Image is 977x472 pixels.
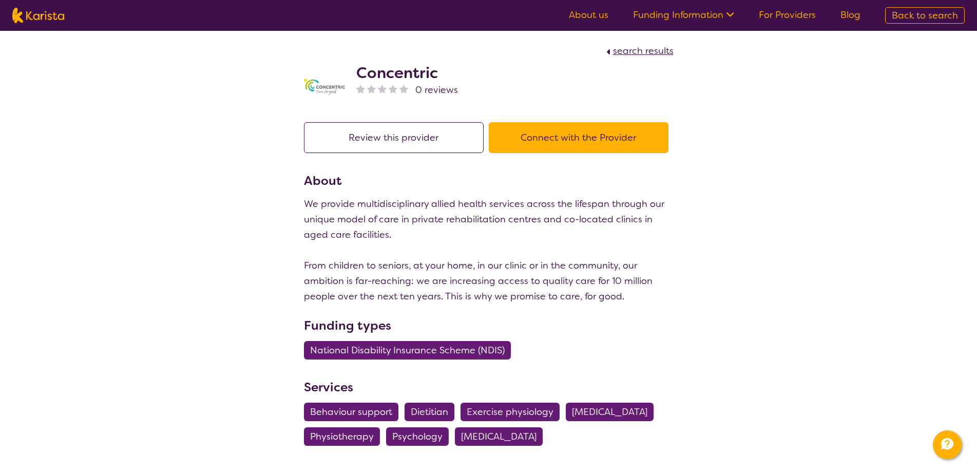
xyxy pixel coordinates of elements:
span: Behaviour support [310,403,392,421]
span: Physiotherapy [310,427,374,446]
a: Psychology [386,430,455,443]
a: Behaviour support [304,406,405,418]
h3: Funding types [304,316,674,335]
a: Funding Information [633,9,734,21]
span: Back to search [892,9,958,22]
a: Exercise physiology [461,406,566,418]
a: search results [604,45,674,57]
a: Blog [840,9,860,21]
a: About us [569,9,608,21]
a: Physiotherapy [304,430,386,443]
span: 0 reviews [415,82,458,98]
a: For Providers [759,9,816,21]
a: Connect with the Provider [489,131,674,144]
span: Psychology [392,427,443,446]
button: Channel Menu [933,430,962,459]
img: nonereviewstar [399,84,408,93]
button: Review this provider [304,122,484,153]
h3: Services [304,378,674,397]
img: nonereviewstar [389,84,397,93]
img: gbybpnyn6u9ix5kguem6.png [304,79,345,96]
span: National Disability Insurance Scheme (NDIS) [310,341,505,360]
img: Karista logo [12,8,64,23]
a: [MEDICAL_DATA] [566,406,660,418]
img: nonereviewstar [378,84,387,93]
span: search results [613,45,674,57]
h2: Concentric [356,64,458,82]
a: National Disability Insurance Scheme (NDIS) [304,344,517,356]
h3: About [304,172,674,190]
a: Back to search [885,7,965,24]
span: Dietitian [411,403,448,421]
img: nonereviewstar [367,84,376,93]
button: Connect with the Provider [489,122,668,153]
a: [MEDICAL_DATA] [455,430,549,443]
span: [MEDICAL_DATA] [461,427,537,446]
span: Exercise physiology [467,403,553,421]
img: nonereviewstar [356,84,365,93]
p: We provide multidisciplinary allied health services across the lifespan through our unique model ... [304,196,674,304]
a: Review this provider [304,131,489,144]
a: Dietitian [405,406,461,418]
span: [MEDICAL_DATA] [572,403,647,421]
